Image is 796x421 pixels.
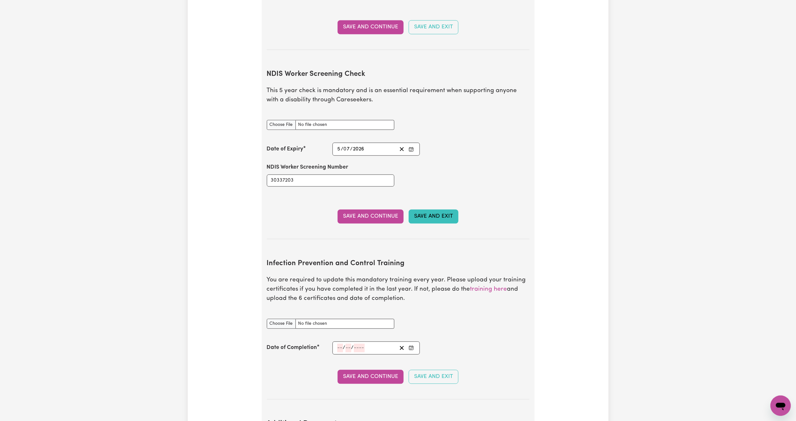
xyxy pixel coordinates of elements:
[351,345,354,351] span: /
[338,209,404,223] button: Save and Continue
[354,344,365,352] input: ----
[267,163,348,171] label: NDIS Worker Screening Number
[353,145,365,153] input: ----
[397,344,407,352] button: Clear date
[267,344,317,352] label: Date of Completion
[470,286,507,292] a: training here
[409,209,458,223] button: Save and Exit
[344,145,350,153] input: --
[338,370,404,384] button: Save and Continue
[337,344,343,352] input: --
[397,145,407,153] button: Clear date
[267,70,529,79] h2: NDIS Worker Screening Check
[770,396,791,416] iframe: Button to launch messaging window, conversation in progress
[350,146,353,152] span: /
[267,145,303,153] label: Date of Expiry
[346,344,351,352] input: --
[337,145,341,153] input: --
[344,147,347,152] span: 0
[407,145,416,153] button: Enter the Date of Expiry of your NDIS Worker Screening Check
[343,345,346,351] span: /
[409,20,458,34] button: Save and Exit
[407,344,416,352] button: Enter the Date of Completion of your Infection Prevention and Control Training
[267,86,529,105] p: This 5 year check is mandatory and is an essential requirement when supporting anyone with a disa...
[341,146,344,152] span: /
[338,20,404,34] button: Save and Continue
[267,259,529,268] h2: Infection Prevention and Control Training
[267,276,529,303] p: You are required to update this mandatory training every year. Please upload your training certif...
[409,370,458,384] button: Save and Exit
